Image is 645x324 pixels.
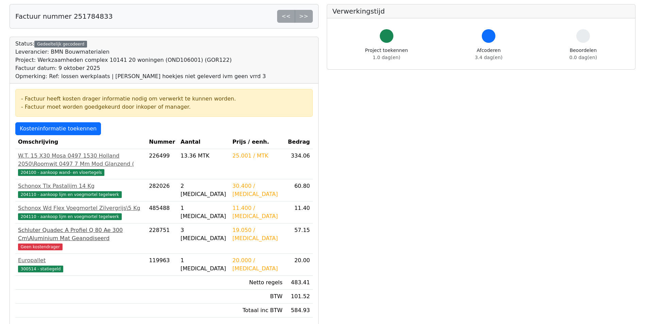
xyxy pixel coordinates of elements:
[285,223,313,254] td: 57.15
[230,135,285,149] th: Prijs / eenh.
[15,56,266,64] div: Project: Werkzaamheden complex 10141 20 woningen (OND106001) (GOR122)
[146,223,178,254] td: 228751
[18,226,143,242] div: Schluter Quadec A Profiel Q 80 Ae 300 Cm\Aluminium Mat Geanodiseerd
[570,55,597,60] span: 0.0 dag(en)
[365,47,408,61] div: Project toekennen
[233,152,283,160] div: 25.001 / MTK
[18,204,143,220] a: Schonox Wd Flex Voegmortel Zilvergrijs\5 Kg204110 - aankoop lijm en voegmortel tegelwerk
[18,169,104,176] span: 204100 - aankoop wand- en vloertegels
[18,256,143,265] div: Europallet
[18,266,63,272] span: 300514 - statiegeld
[146,179,178,201] td: 282026
[178,135,230,149] th: Aantal
[146,254,178,276] td: 119963
[233,256,283,273] div: 20.000 / [MEDICAL_DATA]
[230,276,285,290] td: Netto regels
[146,149,178,179] td: 226499
[15,48,266,56] div: Leverancier: BMN Bouwmaterialen
[285,304,313,318] td: 584.93
[21,95,307,103] div: - Factuur heeft kosten drager informatie nodig om verwerkt te kunnen worden.
[230,290,285,304] td: BTW
[285,179,313,201] td: 60.80
[285,149,313,179] td: 334.06
[373,55,400,60] span: 1.0 dag(en)
[475,47,503,61] div: Afcoderen
[34,41,87,48] div: Gedeeltelijk gecodeerd
[18,152,143,168] div: W.T. 15 X30 Mosa 0497 1530 Holland 2050\Roomwit 0497 7 Mm Mod Glanzend (
[15,135,146,149] th: Omschrijving
[21,103,307,111] div: - Factuur moet worden goedgekeurd door inkoper of manager.
[233,182,283,198] div: 30.400 / [MEDICAL_DATA]
[181,182,227,198] div: 2 [MEDICAL_DATA]
[15,64,266,72] div: Factuur datum: 9 oktober 2025
[18,204,143,212] div: Schonox Wd Flex Voegmortel Zilvergrijs\5 Kg
[285,290,313,304] td: 101.52
[15,40,266,80] div: Status:
[233,226,283,242] div: 19.050 / [MEDICAL_DATA]
[18,182,143,198] a: Schonox Tlx Pastalijm 14 Kg204110 - aankoop lijm en voegmortel tegelwerk
[15,12,113,20] h5: Factuur nummer 251784833
[181,204,227,220] div: 1 [MEDICAL_DATA]
[285,254,313,276] td: 20.00
[18,213,122,220] span: 204110 - aankoop lijm en voegmortel tegelwerk
[146,201,178,223] td: 485488
[18,182,143,190] div: Schonox Tlx Pastalijm 14 Kg
[475,55,503,60] span: 3.4 dag(en)
[181,226,227,242] div: 3 [MEDICAL_DATA]
[18,226,143,251] a: Schluter Quadec A Profiel Q 80 Ae 300 Cm\Aluminium Mat GeanodiseerdGeen kostendrager
[146,135,178,149] th: Nummer
[18,191,122,198] span: 204110 - aankoop lijm en voegmortel tegelwerk
[285,201,313,223] td: 11.40
[18,152,143,176] a: W.T. 15 X30 Mosa 0497 1530 Holland 2050\Roomwit 0497 7 Mm Mod Glanzend (204100 - aankoop wand- en...
[570,47,597,61] div: Beoordelen
[18,244,63,250] span: Geen kostendrager
[181,256,227,273] div: 1 [MEDICAL_DATA]
[333,7,630,15] h5: Verwerkingstijd
[233,204,283,220] div: 11.400 / [MEDICAL_DATA]
[285,135,313,149] th: Bedrag
[230,304,285,318] td: Totaal inc BTW
[285,276,313,290] td: 483.41
[15,122,101,135] a: Kosteninformatie toekennen
[18,256,143,273] a: Europallet300514 - statiegeld
[15,72,266,80] div: Opmerking: Ref: lossen werkplaats | [PERSON_NAME] hoekjes niet geleverd ivm geen vrrd 3
[181,152,227,160] div: 13.36 MTK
